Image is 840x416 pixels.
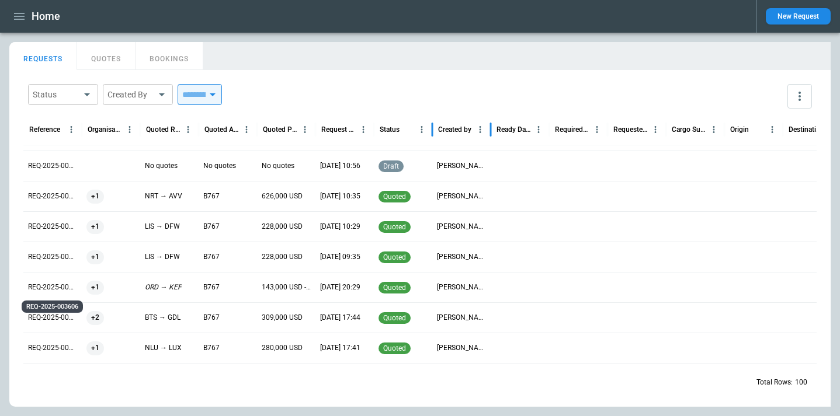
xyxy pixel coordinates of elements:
[145,161,178,171] p: No quotes
[28,252,77,262] p: REQ-2025-003607
[145,222,180,232] p: LIS → DFW
[356,122,371,137] button: Request Created At (UTC-04:00) column menu
[672,125,706,134] div: Cargo Summary
[497,125,531,134] div: Ready Date & Time (UTC-04:00)
[145,313,181,323] p: BTS → GDL
[380,125,400,134] div: Status
[437,191,486,201] p: Jeanie kuk
[381,344,408,352] span: quoted
[320,313,360,323] p: 26/08/2025 17:44
[648,122,663,137] button: Requested Route column menu
[262,313,303,323] p: 309,000 USD
[203,222,220,232] p: B767
[320,222,360,232] p: 27/08/2025 10:29
[107,89,154,100] div: Created By
[77,42,136,70] button: QUOTES
[86,333,104,363] span: +1
[145,282,182,292] p: ORD → KEF
[203,252,220,262] p: B767
[28,282,77,292] p: REQ-2025-003606
[122,122,137,137] button: Organisation column menu
[86,272,104,302] span: +1
[765,122,780,137] button: Origin column menu
[262,252,303,262] p: 228,000 USD
[381,223,408,231] span: quoted
[438,125,471,134] div: Created by
[789,125,823,134] div: Destination
[28,161,77,171] p: REQ-2025-003610
[22,300,83,313] div: REQ-2025-003606
[32,9,60,23] h1: Home
[204,125,239,134] div: Quoted Aircraft
[203,191,220,201] p: B767
[86,181,104,211] span: +1
[437,343,486,353] p: Jeanie kuk
[756,377,793,387] p: Total Rows:
[437,313,486,323] p: Jeanie kuk
[473,122,488,137] button: Created by column menu
[262,222,303,232] p: 228,000 USD
[262,282,311,292] p: 143,000 USD - 218,000 USD
[730,125,749,134] div: Origin
[145,252,180,262] p: LIS → DFW
[203,161,236,171] p: No quotes
[555,125,589,134] div: Required Date & Time (UTC-04:00)
[321,125,356,134] div: Request Created At (UTC-04:00)
[33,89,79,100] div: Status
[381,162,401,170] span: draft
[766,8,831,25] button: New Request
[203,343,220,353] p: B767
[706,122,721,137] button: Cargo Summary column menu
[64,122,79,137] button: Reference column menu
[320,191,360,201] p: 27/08/2025 10:35
[262,161,294,171] p: No quotes
[239,122,254,137] button: Quoted Aircraft column menu
[320,252,360,262] p: 27/08/2025 09:35
[86,303,104,333] span: +2
[381,193,408,201] span: quoted
[136,42,203,70] button: BOOKINGS
[414,122,429,137] button: Status column menu
[437,222,486,232] p: Jeanie kuk
[86,242,104,272] span: +1
[320,282,360,292] p: 26/08/2025 20:29
[297,122,313,137] button: Quoted Price column menu
[9,42,77,70] button: REQUESTS
[613,125,648,134] div: Requested Route
[146,125,181,134] div: Quoted Route
[320,161,360,171] p: 27/08/2025 10:56
[88,125,122,134] div: Organisation
[28,222,77,232] p: REQ-2025-003608
[437,282,486,292] p: Kenneth Wong
[381,314,408,322] span: quoted
[262,191,303,201] p: 626,000 USD
[29,125,60,134] div: Reference
[28,191,77,201] p: REQ-2025-003609
[320,343,360,353] p: 26/08/2025 17:41
[145,191,182,201] p: NRT → AVV
[28,313,77,323] p: REQ-2025-003605
[262,343,303,353] p: 280,000 USD
[86,212,104,242] span: +1
[795,377,807,387] p: 100
[381,284,408,292] span: quoted
[203,313,220,323] p: B767
[589,122,605,137] button: Required Date & Time (UTC-04:00) column menu
[145,343,182,353] p: NLU → LUX
[531,122,546,137] button: Ready Date & Time (UTC-04:00) column menu
[263,125,297,134] div: Quoted Price
[787,84,812,109] button: more
[203,282,220,292] p: B767
[437,252,486,262] p: Jeanie kuk
[437,161,486,171] p: Jeanie kuk
[181,122,196,137] button: Quoted Route column menu
[381,253,408,261] span: quoted
[28,343,77,353] p: REQ-2025-003604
